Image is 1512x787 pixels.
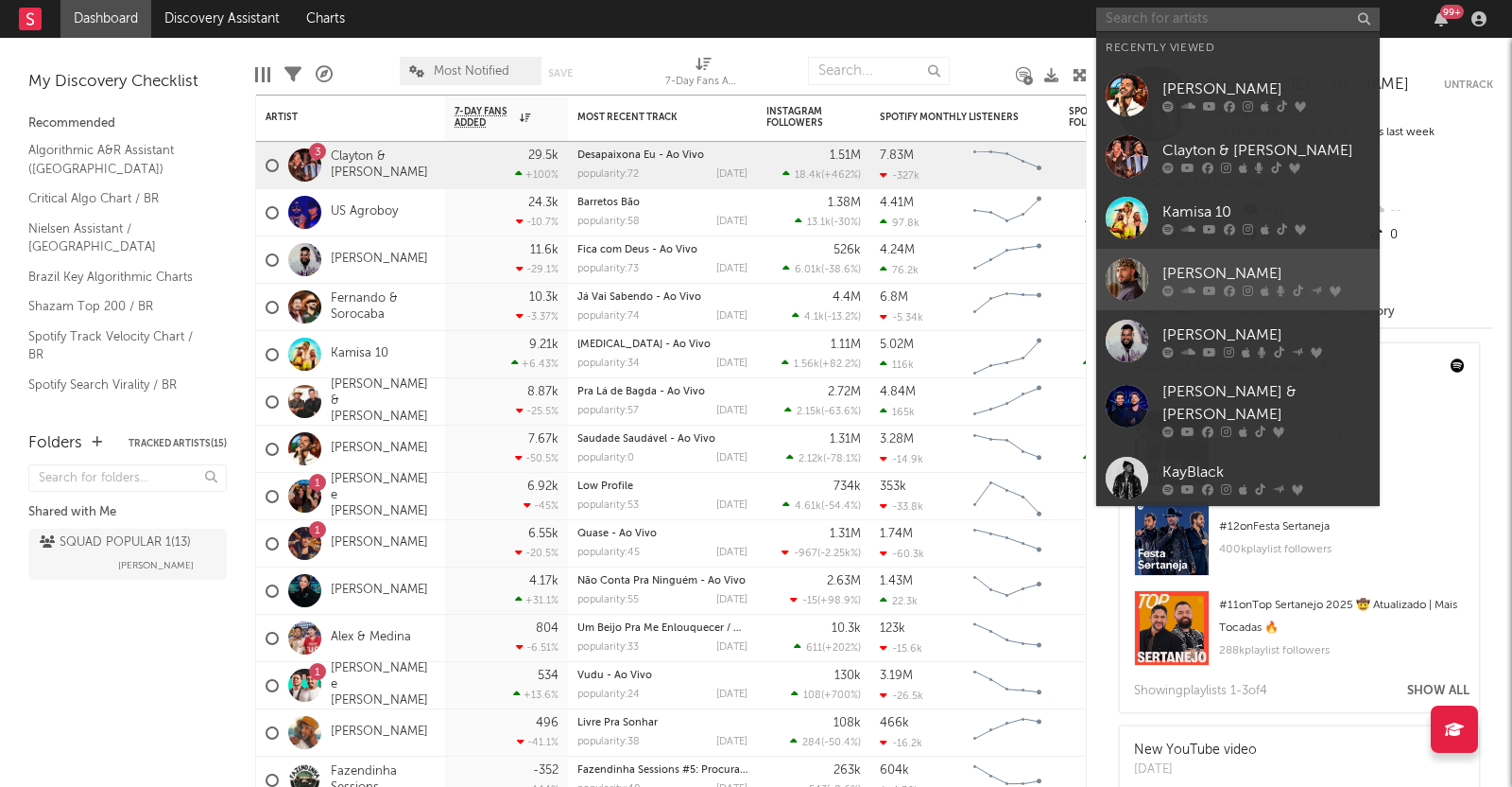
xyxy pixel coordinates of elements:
a: [PERSON_NAME] [331,583,428,599]
span: -38.6 % [824,265,858,275]
span: +82.2 % [822,359,858,370]
div: popularity: 45 [577,548,640,558]
span: -13.2 % [827,312,858,323]
div: [PERSON_NAME] [1162,324,1370,346]
a: Barretos Bão [577,198,640,208]
div: 11.6k [530,244,558,256]
div: -41.1 % [517,736,558,748]
div: ( ) [784,405,861,417]
div: popularity: 24 [577,690,640,700]
div: -14.9k [880,453,923,465]
div: Quase - Ao Vivo [577,529,747,539]
div: -6.51 % [516,641,558,654]
div: [DATE] [716,500,747,511]
div: ( ) [782,499,861,512]
input: Search for folders... [28,464,227,492]
span: +462 % [824,170,858,181]
div: 1.43M [880,575,913,587]
div: 7.83M [880,149,914,162]
div: Não Conta Pra Ninguém - Ao Vivo [577,576,747,586]
div: 24.3k [528,197,558,209]
div: -16.2k [880,737,922,749]
div: -25.5 % [516,405,558,417]
div: Desapaixona Eu - Ao Vivo [577,150,747,161]
div: popularity: 38 [577,737,640,747]
a: [PERSON_NAME] [1096,64,1380,126]
div: 1.51M [830,149,861,162]
span: 2.15k [797,407,821,417]
div: 116k [880,359,914,371]
div: Shared with Me [28,501,227,524]
a: Livre Pra Sonhar [577,718,658,728]
svg: Chart title [965,189,1050,236]
div: 10.3k [832,622,861,635]
span: -63.6 % [824,407,858,417]
div: [PERSON_NAME] [1162,262,1370,285]
div: SQUAD POPULAR 1 ( 13 ) [40,532,191,554]
div: Clayton & [PERSON_NAME] [1162,139,1370,162]
div: New YouTube video [1134,741,1257,761]
a: Não Conta Pra Ninguém - Ao Vivo [577,576,746,586]
svg: Chart title [965,331,1050,378]
div: -20.5 % [515,547,558,559]
span: -30 % [833,218,858,228]
a: SQUAD POPULAR 1(13)[PERSON_NAME] [28,529,227,580]
a: Quase - Ao Vivo [577,529,657,539]
div: # 12 on Festa Sertaneja [1219,516,1465,538]
div: 22.3k [880,595,918,607]
div: [DATE] [716,264,747,274]
div: +6.43 % [511,358,558,370]
div: [DATE] [716,737,747,747]
div: [DATE] [716,548,747,558]
div: 4.17k [529,575,558,587]
span: 1.56k [794,359,819,370]
svg: Chart title [965,236,1050,284]
div: 6.92k [527,481,558,493]
span: 611 [806,643,822,654]
div: ( ) [795,216,861,228]
span: +202 % [825,643,858,654]
div: -60.3k [880,548,924,560]
a: #11onTop Sertanejo 2025 🤠 Atualizado | Mais Tocadas 🔥288kplaylist followers [1120,590,1479,680]
div: popularity: 73 [577,264,639,274]
svg: Chart title [965,378,1050,426]
a: Saudade Saudável - Ao Vivo [577,434,715,445]
div: 6.55k [528,528,558,540]
div: 130k [834,670,861,682]
div: -352 [533,764,558,777]
a: #12onFesta Sertaneja400kplaylist followers [1120,500,1479,590]
div: Kamisa 10 [1162,201,1370,223]
a: Alex & Medina [331,630,411,646]
div: [DATE] [716,642,747,653]
div: 3.19M [880,670,913,682]
div: [PERSON_NAME] & [PERSON_NAME] [1162,381,1370,427]
a: Low Profile [577,481,633,492]
a: Fica com Deus - Ao Vivo [577,245,697,255]
div: Recommended [28,113,227,135]
span: -54.4 % [824,501,858,512]
div: [DATE] [716,453,747,463]
a: Spotify Search Virality / BR [28,375,208,395]
div: ( ) [791,689,861,701]
div: popularity: 74 [577,311,640,322]
div: 3.28M [880,433,914,446]
svg: Chart title [965,568,1050,615]
div: 734k [833,481,861,493]
div: ( ) [794,641,861,654]
span: 18.4k [795,170,821,181]
svg: Chart title [965,709,1050,757]
a: Clayton & [PERSON_NAME] [1096,126,1380,187]
div: A&R Pipeline [316,47,333,102]
div: Artist [266,112,407,123]
div: My Discovery Checklist [28,71,227,94]
div: [DATE] [716,311,747,322]
a: Fernando & Sorocaba [331,291,436,324]
svg: Chart title [965,615,1050,662]
a: Um Beijo Pra Me Enlouquecer / Deixei de Ser Cowboy - Ao Vivo [577,623,889,634]
a: [PERSON_NAME] [331,441,428,457]
span: -50.4 % [824,738,858,748]
div: 8.87k [527,386,558,398]
div: 76.2k [880,264,919,276]
div: Folders [28,432,82,455]
a: [PERSON_NAME] [1096,249,1380,310]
